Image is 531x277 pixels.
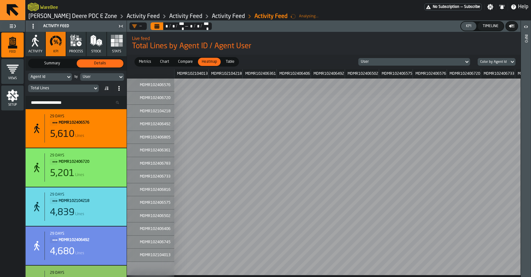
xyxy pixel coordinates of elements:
[127,105,174,118] div: MDMR102104218
[135,188,170,192] span: MDMR102406816
[478,22,504,31] button: button-Timeline
[75,212,84,216] span: Lines
[59,197,116,204] span: MDMR102104218
[132,35,516,41] h2: Sub Title
[254,13,288,20] a: link-to-/wh/i/9d85c013-26f4-4c06-9c7d-6d35b33af13a/feed/c257da07-1cf9-4968-b774-7d3466e678d4
[135,174,170,179] span: MDMR102406733
[345,69,379,79] div: day: MDMR102406502
[521,21,531,277] header: Info
[135,135,170,140] span: MDMR102406805
[1,77,24,80] span: Views
[50,153,122,158] div: Start: 8/5/2025, 4:22:02 AM - End: 8/21/2025, 2:17:18 PM
[26,109,127,148] div: stat-
[176,59,195,65] span: Compare
[127,157,174,170] div: MDMR102406783
[461,5,463,9] span: —
[50,232,122,244] div: Title
[1,22,24,31] label: button-toggle-Toggle Full Menu
[127,197,174,210] div: MDMR102406575
[135,148,170,153] span: MDMR102406361
[174,57,197,67] label: button-switch-multi-Compare
[75,251,84,256] span: Lines
[185,24,188,29] span: —
[137,240,170,245] span: MDMR102406745
[413,69,446,79] div: day: MDMR102406576
[26,187,127,226] div: stat-
[135,83,170,87] span: MDMR102406576
[129,22,147,30] div: DropdownMenuValue-
[127,79,174,92] div: MDMR102406576
[137,201,170,205] span: MDMR102406575
[59,119,116,126] span: MDMR102406576
[75,173,84,177] span: Lines
[379,69,413,79] div: day: MDMR102406575
[50,271,122,275] div: Start: 8/5/2025, 6:11:56 AM - End: 8/21/2025, 11:32:27 AM
[199,59,219,65] span: Heatmap
[91,50,101,54] span: Stock
[461,22,476,31] button: button-KPI
[156,57,174,67] label: button-switch-multi-Chart
[506,22,517,31] button: button-
[28,1,39,13] a: logo-header
[127,92,174,105] div: MDMR102406720
[28,50,42,54] span: Activity
[127,249,174,262] div: MDMR102104013
[171,24,176,29] div: Select date range
[158,59,172,65] span: Chart
[112,50,121,54] span: Stats
[164,24,169,29] div: Select date range
[485,4,496,10] label: button-toggle-Settings
[50,232,122,236] div: Start: 8/5/2025, 12:15:43 AM - End: 8/21/2025, 11:45:25 AM
[127,118,174,131] div: MDMR102406492
[135,122,170,127] span: MDMR102406492
[127,13,160,20] a: link-to-/wh/i/9d85c013-26f4-4c06-9c7d-6d35b33af13a/feed/c257da07-1cf9-4968-b774-7d3466e678d4
[50,168,75,179] div: 5,201
[127,236,174,249] div: MDMR102406745
[127,183,174,197] div: MDMR102406816
[135,58,155,66] div: thumb
[28,73,72,81] div: DropdownMenuValue-agentId
[127,131,174,144] div: MDMR102406805
[135,109,170,114] span: MDMR102104218
[137,214,170,218] span: MDMR102406502
[518,3,528,11] span: Help
[127,223,174,236] div: MDMR102406406
[40,4,58,10] h2: Sub Title
[169,24,171,29] div: /
[223,59,237,65] span: Table
[75,134,84,138] span: Lines
[50,192,122,197] div: Start: 8/5/2025, 12:58:59 PM - End: 8/21/2025, 6:38:41 AM
[50,207,75,218] div: 4,839
[50,153,122,165] div: Title
[135,162,170,166] span: MDMR102406783
[242,69,276,79] div: day: MDMR102406361
[156,58,173,66] div: thumb
[28,13,117,20] a: link-to-/wh/i/9d85c013-26f4-4c06-9c7d-6d35b33af13a/simulations
[26,227,127,265] div: stat-
[50,114,122,126] div: Title
[197,57,221,67] label: button-switch-multi-Heatmap
[212,13,245,20] a: link-to-/wh/i/9d85c013-26f4-4c06-9c7d-6d35b33af13a/feed/c257da07-1cf9-4968-b774-7d3466e678d4
[424,3,482,10] a: link-to-/wh/i/9d85c013-26f4-4c06-9c7d-6d35b33af13a/pricing/
[524,33,528,275] div: Info
[75,75,78,79] div: by
[433,5,459,9] span: No Subscription
[59,158,116,165] span: MDMR102406720
[361,60,461,64] div: DropdownMenuValue-agentUser
[29,59,75,68] div: thumb
[198,58,221,66] div: thumb
[480,24,501,28] div: Timeline
[134,57,156,67] label: button-switch-multi-Metrics
[169,13,202,20] a: link-to-/wh/i/9d85c013-26f4-4c06-9c7d-6d35b33af13a/feed/c257da07-1cf9-4968-b774-7d3466e678d4
[50,246,75,257] div: 4,680
[475,58,516,66] div: DropdownMenuValue-group
[137,227,170,231] span: MDMR102406406
[208,69,242,79] div: day: MDMR102104218
[277,69,310,79] div: day: MDMR102406406
[202,21,209,31] div: Select date range
[83,75,115,79] div: DropdownMenuValue-agentUser
[76,59,124,68] label: button-switch-multi-Details
[522,22,530,33] label: button-toggle-Open
[50,232,122,236] div: 29 days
